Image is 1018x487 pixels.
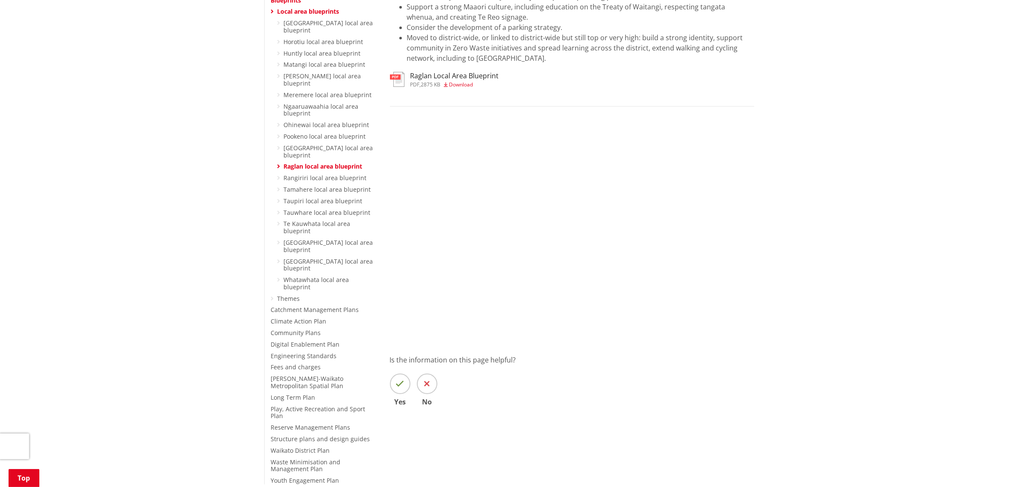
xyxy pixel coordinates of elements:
[284,162,363,170] a: Raglan local area blueprint
[390,72,499,87] a: Raglan Local Area Blueprint pdf,2875 KB Download
[284,91,372,99] a: Meremere local area blueprint
[271,393,316,401] a: Long Term Plan
[271,329,321,337] a: Community Plans
[271,476,339,484] a: Youth Engagement Plan
[277,294,300,303] a: Themes
[271,352,337,360] a: Engineering Standards
[407,33,754,63] li: Moved to district-wide, or linked to district-wide but still top or very high: build a strong ide...
[271,405,366,420] a: Play, Active Recreation and Sport Plan
[284,19,373,34] a: [GEOGRAPHIC_DATA] local area blueprint
[271,317,327,325] a: Climate Action Plan
[390,355,754,365] p: Is the information on this page helpful?
[407,22,754,33] li: Consider the development of a parking strategy.
[284,144,373,159] a: [GEOGRAPHIC_DATA] local area blueprint
[271,446,330,454] a: Waikato District Plan
[284,257,373,273] a: [GEOGRAPHIC_DATA] local area blueprint
[407,2,754,22] li: Support a strong Maaori culture, including education on the Treaty of Waitangi, respecting tangat...
[284,72,361,87] a: [PERSON_NAME] local area blueprint
[9,469,39,487] a: Top
[284,185,371,193] a: Tamahere local area blueprint
[271,423,351,431] a: Reserve Management Plans
[417,398,437,405] span: No
[979,451,1009,482] iframe: Messenger Launcher
[284,60,366,68] a: Matangi local area blueprint
[271,458,341,473] a: Waste Minimisation and Management Plan
[271,435,370,443] a: Structure plans and design guides
[449,81,473,88] span: Download
[277,7,339,15] a: Local area blueprints
[410,72,499,80] h3: Raglan Local Area Blueprint
[284,38,363,46] a: Horotiu local area blueprint
[271,363,321,371] a: Fees and charges
[284,49,361,57] a: Huntly local area blueprint
[284,238,373,254] a: [GEOGRAPHIC_DATA] local area blueprint
[284,197,363,205] a: Taupiri local area blueprint
[410,82,499,87] div: ,
[284,121,369,129] a: Ohinewai local area blueprint
[271,306,359,314] a: Catchment Management Plans
[390,72,404,87] img: document-pdf.svg
[421,81,441,88] span: 2875 KB
[284,220,351,235] a: Te Kauwhata local area blueprint
[271,374,344,390] a: [PERSON_NAME]-Waikato Metropolitan Spatial Plan
[390,398,410,405] span: Yes
[284,276,349,291] a: Whatawhata local area blueprint
[284,102,359,118] a: Ngaaruawaahia local area blueprint
[410,81,420,88] span: pdf
[284,208,371,217] a: Tauwhare local area blueprint
[284,174,367,182] a: Rangiriri local area blueprint
[284,132,366,140] a: Pookeno local area blueprint
[271,340,340,348] a: Digital Enablement Plan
